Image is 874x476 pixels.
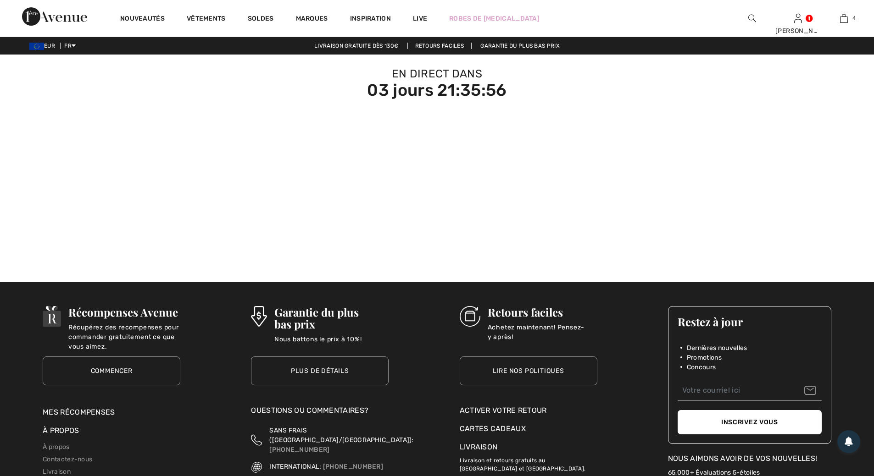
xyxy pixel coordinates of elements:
a: Marques [296,15,328,24]
a: À propos [43,443,69,451]
div: 03 jours 21:35:56 [11,82,863,98]
a: Retours faciles [407,43,472,49]
div: À propos [43,425,180,441]
img: recherche [748,13,756,24]
div: Questions ou commentaires? [251,405,389,421]
img: Mon panier [840,13,848,24]
span: 4 [852,14,856,22]
a: Soldes [248,15,274,24]
span: SANS FRAIS ([GEOGRAPHIC_DATA]/[GEOGRAPHIC_DATA]): [269,427,413,444]
span: FR [64,43,76,49]
span: Dernières nouvelles [687,343,747,353]
a: Se connecter [794,14,802,22]
a: Mes récompenses [43,408,115,416]
iframe: Video library [44,142,830,142]
a: Cartes Cadeaux [460,423,597,434]
img: 1ère Avenue [22,7,87,26]
p: Livraison et retours gratuits au [GEOGRAPHIC_DATA] et [GEOGRAPHIC_DATA]. [460,453,597,473]
p: Nous battons le prix à 10%! [274,334,389,353]
span: INTERNATIONAL: [269,463,321,471]
p: Récupérez des recompenses pour commander gratuitement ce que vous aimez. [68,323,180,341]
p: Achetez maintenant! Pensez-y après! [488,323,597,341]
span: EUR [29,43,59,49]
a: Nouveautés [120,15,165,24]
a: [PHONE_NUMBER] [323,463,383,471]
a: 4 [821,13,866,24]
a: Garantie du plus bas prix [473,43,567,49]
span: Inspiration [350,15,391,24]
div: Nous aimons avoir de vos nouvelles! [668,453,831,464]
button: Inscrivez vous [678,410,822,434]
img: Euro [29,43,44,50]
img: Garantie du plus bas prix [251,306,267,327]
a: Lire nos politiques [460,356,597,385]
a: Livraison [43,468,71,476]
a: Livraison [460,443,498,451]
span: Promotions [687,353,722,362]
img: Retours faciles [460,306,480,327]
h3: Garantie du plus bas prix [274,306,389,330]
img: Mes infos [794,13,802,24]
a: Vêtements [187,15,226,24]
input: Votre courriel ici [678,380,822,401]
span: En direct dans [392,67,482,80]
a: [PHONE_NUMBER] [269,446,329,454]
h3: Récompenses Avenue [68,306,180,318]
a: Robes de [MEDICAL_DATA] [449,14,540,23]
a: Plus de détails [251,356,389,385]
img: Récompenses Avenue [43,306,61,327]
a: Live [413,14,427,23]
h3: Retours faciles [488,306,597,318]
a: Activer votre retour [460,405,597,416]
img: Sans Frais (Canada/EU) [251,426,262,454]
iframe: Ouvre un widget dans lequel vous pouvez trouver plus d’informations [816,449,865,471]
a: Commencer [43,356,180,385]
a: Contactez-nous [43,455,92,463]
img: International [251,462,262,473]
h3: Restez à jour [678,316,822,328]
div: [PERSON_NAME] [775,26,820,36]
span: Concours [687,362,716,372]
a: Livraison gratuite dès 130€ [307,43,406,49]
